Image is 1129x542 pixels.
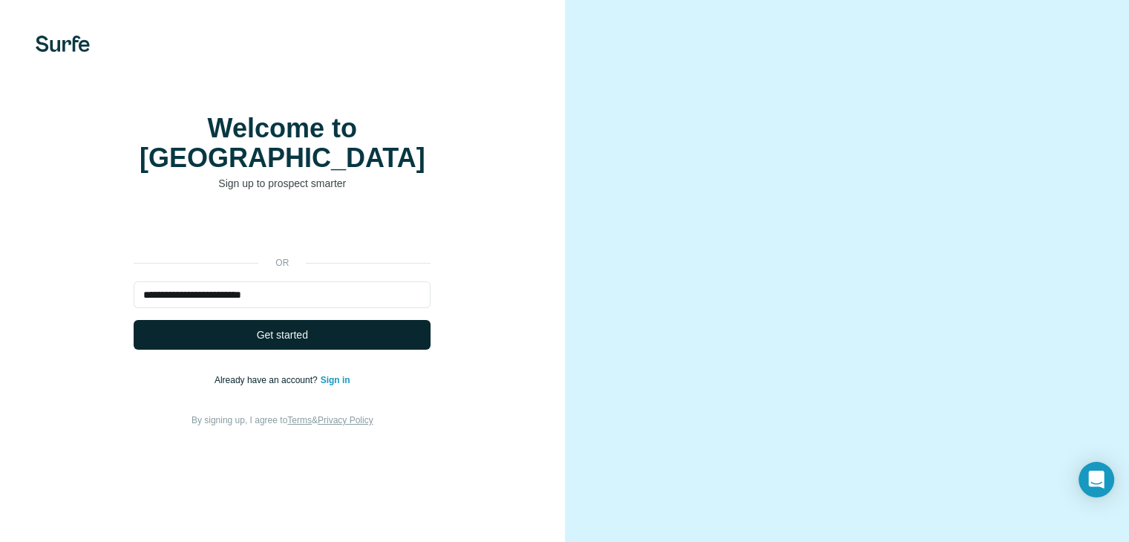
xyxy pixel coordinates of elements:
[321,375,350,385] a: Sign in
[134,320,431,350] button: Get started
[1079,462,1114,497] div: Open Intercom Messenger
[318,415,373,425] a: Privacy Policy
[287,415,312,425] a: Terms
[134,176,431,191] p: Sign up to prospect smarter
[258,256,306,270] p: or
[134,114,431,173] h1: Welcome to [GEOGRAPHIC_DATA]
[215,375,321,385] span: Already have an account?
[126,213,438,246] iframe: Sign in with Google Button
[36,36,90,52] img: Surfe's logo
[192,415,373,425] span: By signing up, I agree to &
[257,327,308,342] span: Get started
